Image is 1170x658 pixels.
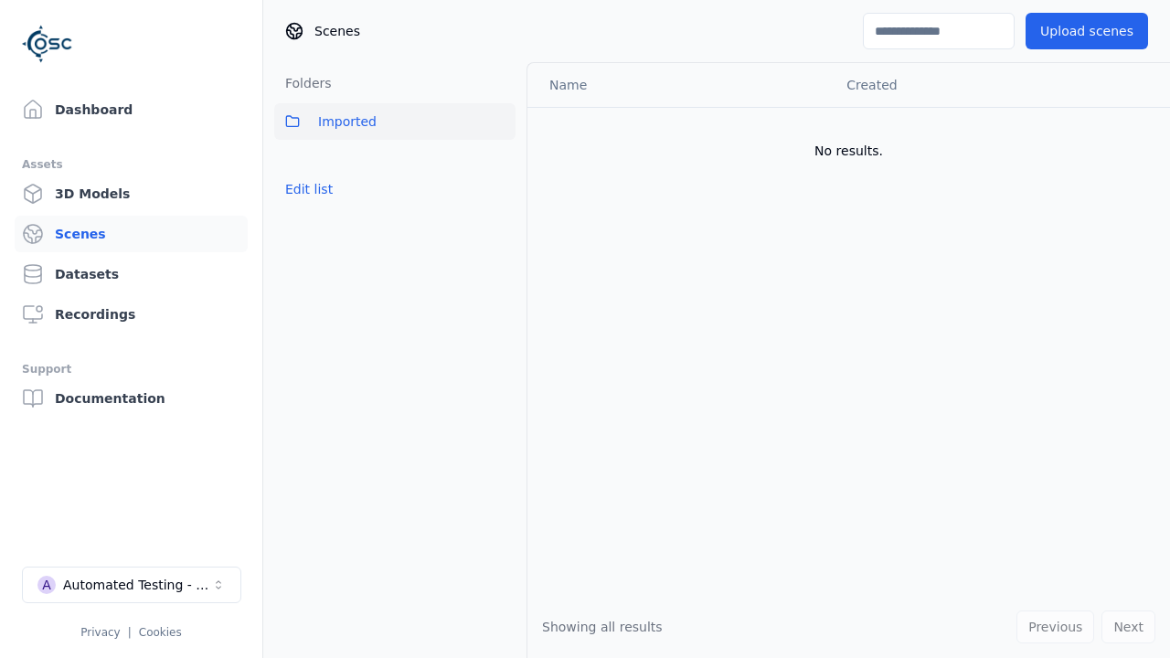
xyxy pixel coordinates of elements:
[314,22,360,40] span: Scenes
[15,91,248,128] a: Dashboard
[15,256,248,292] a: Datasets
[63,576,211,594] div: Automated Testing - Playwright
[37,576,56,594] div: A
[15,296,248,333] a: Recordings
[15,216,248,252] a: Scenes
[274,173,344,206] button: Edit list
[1026,13,1148,49] button: Upload scenes
[527,107,1170,195] td: No results.
[527,63,832,107] th: Name
[15,380,248,417] a: Documentation
[318,111,377,133] span: Imported
[22,154,240,175] div: Assets
[22,18,73,69] img: Logo
[274,74,332,92] h3: Folders
[22,358,240,380] div: Support
[128,626,132,639] span: |
[139,626,182,639] a: Cookies
[274,103,516,140] button: Imported
[542,620,663,634] span: Showing all results
[22,567,241,603] button: Select a workspace
[15,175,248,212] a: 3D Models
[80,626,120,639] a: Privacy
[832,63,1141,107] th: Created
